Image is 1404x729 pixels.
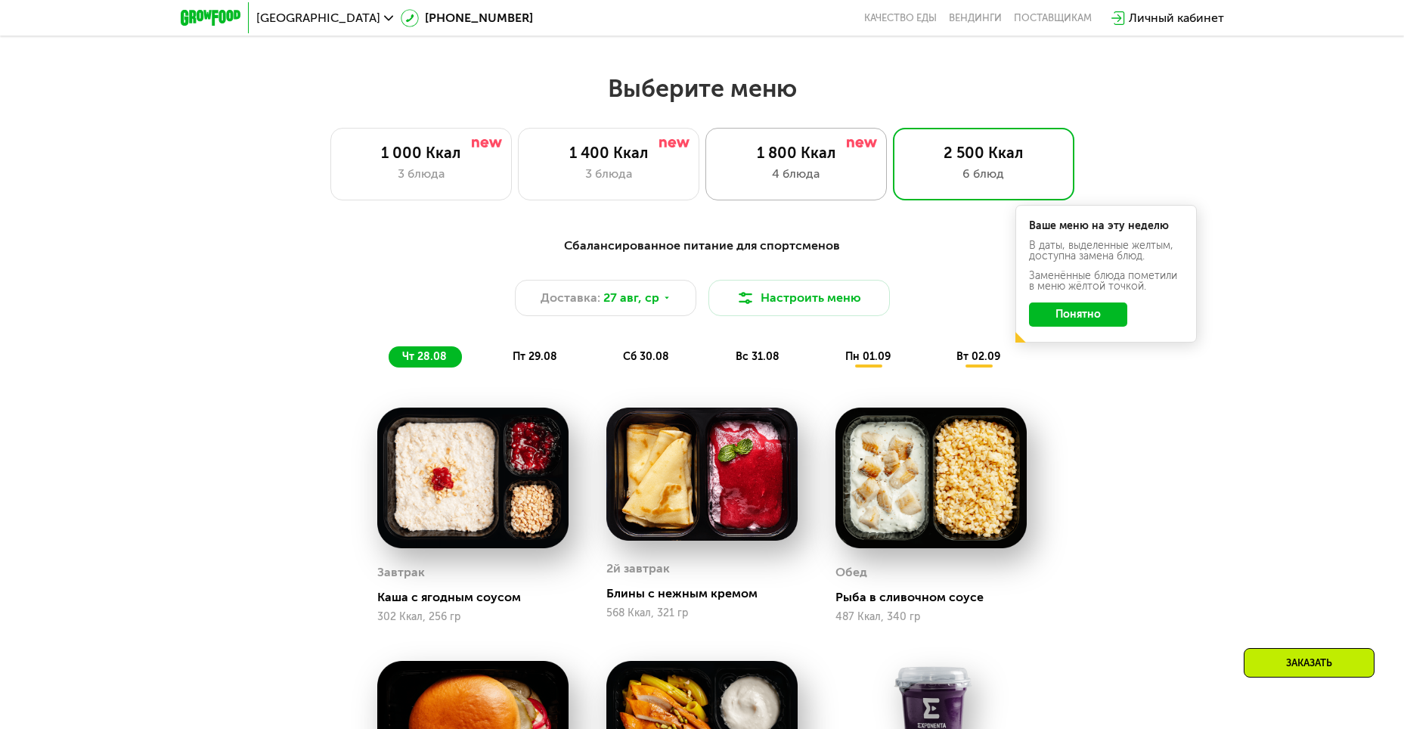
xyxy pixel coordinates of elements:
div: Рыба в сливочном соусе [835,590,1039,605]
button: Настроить меню [708,280,890,316]
div: Каша с ягодным соусом [377,590,581,605]
div: Личный кабинет [1129,9,1224,27]
span: Доставка: [541,289,600,307]
div: 2 500 Ккал [909,144,1058,162]
div: Заменённые блюда пометили в меню жёлтой точкой. [1029,271,1183,292]
span: 27 авг, ср [603,289,659,307]
div: Ваше меню на эту неделю [1029,221,1183,231]
span: [GEOGRAPHIC_DATA] [256,12,380,24]
div: 1 800 Ккал [721,144,871,162]
span: вт 02.09 [956,350,1000,363]
div: Обед [835,561,867,584]
span: сб 30.08 [623,350,669,363]
a: Качество еды [864,12,937,24]
div: Блины с нежным кремом [606,586,810,601]
div: 302 Ккал, 256 гр [377,611,569,623]
div: 1 400 Ккал [534,144,683,162]
span: пн 01.09 [845,350,891,363]
div: 6 блюд [909,165,1058,183]
div: поставщикам [1014,12,1092,24]
div: Сбалансированное питание для спортсменов [255,237,1150,256]
span: чт 28.08 [402,350,447,363]
div: 4 блюда [721,165,871,183]
div: В даты, выделенные желтым, доступна замена блюд. [1029,240,1183,262]
a: Вендинги [949,12,1002,24]
a: [PHONE_NUMBER] [401,9,533,27]
div: 2й завтрак [606,557,670,580]
div: 487 Ккал, 340 гр [835,611,1027,623]
span: пт 29.08 [513,350,557,363]
div: Завтрак [377,561,425,584]
div: 1 000 Ккал [346,144,496,162]
h2: Выберите меню [48,73,1356,104]
div: Заказать [1244,648,1375,678]
button: Понятно [1029,302,1127,327]
div: 3 блюда [534,165,683,183]
div: 568 Ккал, 321 гр [606,607,798,619]
span: вс 31.08 [736,350,779,363]
div: 3 блюда [346,165,496,183]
